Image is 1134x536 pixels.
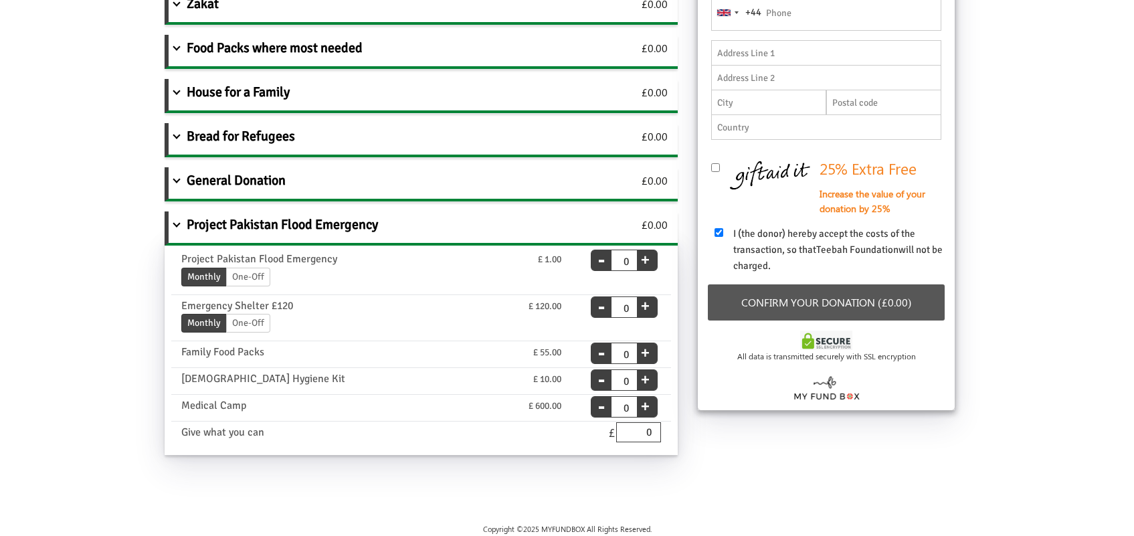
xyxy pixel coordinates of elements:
input: Address Line 2 [711,65,941,90]
strong: Increase the value of your donation by 25% [820,187,925,215]
input: City [711,90,826,115]
span: £ [607,422,616,442]
div: Medical Camp [171,397,441,414]
span: £ 55.00 [533,345,561,360]
button: + [637,248,654,267]
span: £0.00 [642,173,668,187]
button: Confirm your donation (£0.00) [708,284,945,321]
input: Gift Aid [711,163,720,172]
label: Monthly [181,314,227,333]
span: £0.00 [642,129,668,143]
span: Teebah Foundation [816,244,899,256]
button: + [637,368,654,387]
span: £ 10.00 [533,372,561,387]
button: - [591,388,611,407]
div: Family Food Packs [171,344,441,361]
button: + [637,294,654,313]
span: £ 1.00 [538,252,561,267]
div: [DEMOGRAPHIC_DATA] Hygiene Kit [171,371,441,387]
span: £0.00 [642,85,668,99]
label: One-Off [226,268,270,286]
span: £0.00 [642,217,668,232]
h2: 25% Extra Free [820,157,941,180]
input: Address Line 1 [711,40,941,66]
span: Copyright © 2025 MYFUNDBOX All Rights Reserved. [483,524,652,534]
label: Monthly [181,268,227,286]
button: - [591,361,611,380]
div: Food Packs where most needed [169,35,592,66]
span: £ 120.00 [529,299,561,314]
input: Postal code [826,90,941,115]
button: - [591,242,611,260]
div: House for a Family [169,79,592,110]
img: Gift Aid [730,161,810,190]
div: All data is transmitted securely with SSL encryption [708,350,945,362]
div: Project Pakistan Flood Emergency [169,211,592,243]
label: One-Off [226,314,270,333]
div: +44 [745,5,761,20]
button: + [637,395,654,414]
div: Bread for Refugees [169,123,592,155]
button: + [637,341,654,360]
span: I (the donor) hereby accept the costs of the transaction, so that will not be charged. [733,228,943,272]
div: Project Pakistan Flood Emergency [171,251,441,268]
button: - [591,335,611,353]
span: £0.00 [642,41,668,55]
input: Country [711,114,941,140]
div: Give what you can [171,424,441,441]
span: £ 600.00 [529,399,561,414]
button: - [591,288,611,307]
div: Emergency Shelter £120 [171,298,441,315]
div: General Donation [169,167,592,199]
